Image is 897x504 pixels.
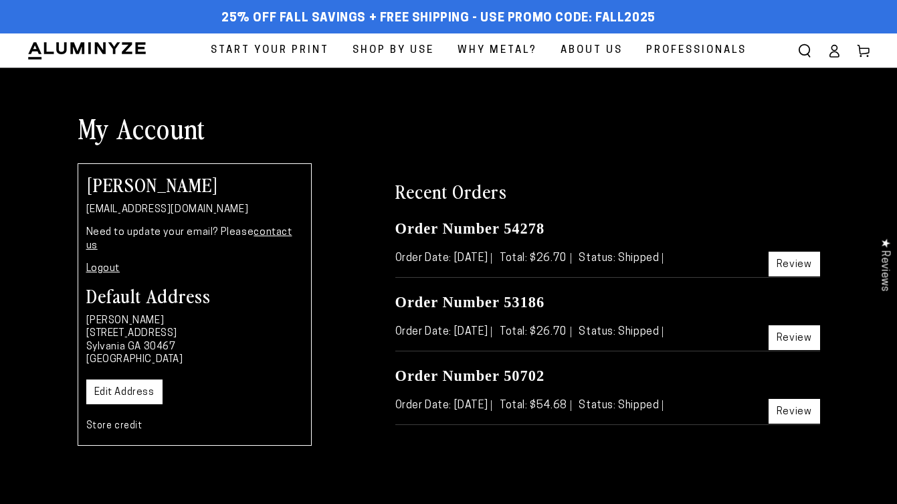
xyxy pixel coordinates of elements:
a: contact us [86,228,292,251]
span: Order Date: [DATE] [395,400,492,411]
a: Start Your Print [201,33,339,68]
div: Click to open Judge.me floating reviews tab [872,228,897,302]
span: Total: $26.70 [500,253,571,264]
span: Total: $26.70 [500,327,571,337]
h2: Recent Orders [395,179,820,203]
a: Professionals [636,33,757,68]
a: Edit Address [86,380,163,404]
p: Need to update your email? Please [86,226,303,252]
span: Shop By Use [353,41,434,60]
span: Total: $54.68 [500,400,571,411]
img: Aluminyze [27,41,147,61]
span: Status: Shipped [579,400,663,411]
span: Why Metal? [458,41,537,60]
a: Logout [86,264,120,274]
p: [PERSON_NAME] [STREET_ADDRESS] Sylvania GA 30467 [GEOGRAPHIC_DATA] [86,315,303,367]
h1: My Account [78,110,820,145]
a: Shop By Use [342,33,444,68]
span: 25% off FALL Savings + Free Shipping - Use Promo Code: FALL2025 [221,11,656,26]
a: Why Metal? [447,33,547,68]
span: Status: Shipped [579,253,663,264]
span: Professionals [646,41,746,60]
a: Order Number 50702 [395,367,545,384]
a: Store credit [86,421,142,431]
a: About Us [551,33,633,68]
a: Review [769,252,820,276]
span: Start Your Print [211,41,329,60]
a: Order Number 53186 [395,294,545,311]
span: Order Date: [DATE] [395,253,492,264]
p: [EMAIL_ADDRESS][DOMAIN_NAME] [86,203,303,217]
h3: Default Address [86,286,303,305]
h2: [PERSON_NAME] [86,175,303,193]
span: About Us [561,41,623,60]
summary: Search our site [790,36,819,66]
span: Status: Shipped [579,327,663,337]
a: Review [769,399,820,424]
a: Review [769,325,820,350]
span: Order Date: [DATE] [395,327,492,337]
a: Order Number 54278 [395,220,545,237]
